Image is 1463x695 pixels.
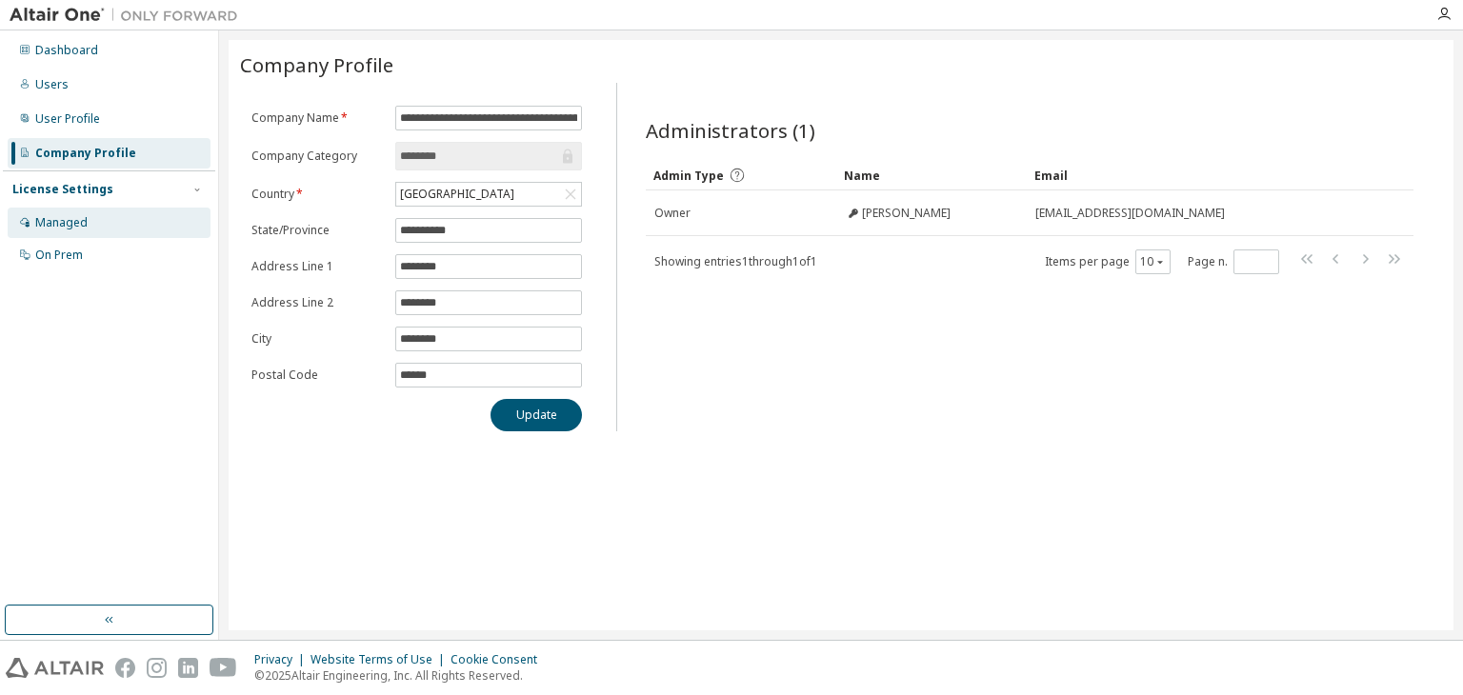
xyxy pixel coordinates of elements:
[178,658,198,678] img: linkedin.svg
[451,652,549,667] div: Cookie Consent
[251,149,384,164] label: Company Category
[35,111,100,127] div: User Profile
[1034,160,1360,190] div: Email
[251,259,384,274] label: Address Line 1
[311,652,451,667] div: Website Terms of Use
[12,182,113,197] div: License Settings
[396,183,581,206] div: [GEOGRAPHIC_DATA]
[240,51,393,78] span: Company Profile
[1140,254,1166,269] button: 10
[654,206,691,221] span: Owner
[653,168,724,184] span: Admin Type
[10,6,248,25] img: Altair One
[1045,249,1171,274] span: Items per page
[147,658,167,678] img: instagram.svg
[35,146,136,161] div: Company Profile
[115,658,135,678] img: facebook.svg
[35,215,88,230] div: Managed
[491,399,582,431] button: Update
[1188,249,1279,274] span: Page n.
[397,184,517,205] div: [GEOGRAPHIC_DATA]
[35,248,83,263] div: On Prem
[35,77,69,92] div: Users
[254,667,549,684] p: © 2025 Altair Engineering, Inc. All Rights Reserved.
[654,253,817,269] span: Showing entries 1 through 1 of 1
[862,206,951,221] span: [PERSON_NAME]
[251,223,384,238] label: State/Province
[844,160,1019,190] div: Name
[251,187,384,202] label: Country
[251,331,384,347] label: City
[251,295,384,310] label: Address Line 2
[210,658,237,678] img: youtube.svg
[35,43,98,58] div: Dashboard
[1035,206,1225,221] span: [EMAIL_ADDRESS][DOMAIN_NAME]
[251,367,384,383] label: Postal Code
[6,658,104,678] img: altair_logo.svg
[254,652,311,667] div: Privacy
[251,110,384,126] label: Company Name
[646,117,815,144] span: Administrators (1)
